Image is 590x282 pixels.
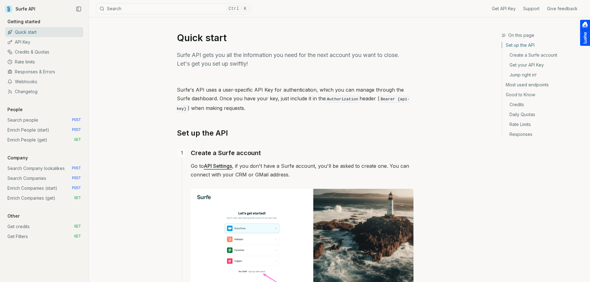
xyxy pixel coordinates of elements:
[502,42,585,50] a: Set up the API
[226,5,241,12] kbd: Ctrl
[5,77,83,87] a: Webhooks
[5,57,83,67] a: Rate limits
[72,128,81,132] span: POST
[96,3,251,14] button: SearchCtrlK
[5,183,83,193] a: Enrich Companies (start) POST
[5,106,25,113] p: People
[502,70,585,80] a: Jump right in!
[5,135,83,145] a: Enrich People (get) GET
[72,118,81,123] span: POST
[501,32,585,38] h3: On this page
[74,137,81,142] span: GET
[191,162,413,179] p: Go to , if you don't have a Surfe account, you'll be asked to create one. You can connect with yo...
[5,87,83,97] a: Changelog
[502,129,585,137] a: Responses
[5,4,35,14] a: Surfe API
[326,96,360,103] code: Authorization
[5,27,83,37] a: Quick start
[5,163,83,173] a: Search Company lookalikes POST
[5,213,22,219] p: Other
[502,100,585,110] a: Credits
[502,110,585,119] a: Daily Quotas
[5,19,43,25] p: Getting started
[204,163,232,169] a: API Settings
[177,51,413,68] p: Surfe API gets you all the information you need for the next account you want to close. Let's get...
[5,173,83,183] a: Search Companies POST
[492,6,516,12] a: Get API Key
[5,232,83,241] a: Get Filters GET
[5,193,83,203] a: Enrich Companies (get) GET
[5,37,83,47] a: API Key
[5,155,30,161] p: Company
[74,4,83,14] button: Collapse Sidebar
[502,90,585,100] a: Good to Know
[177,85,413,113] p: Surfe's API uses a user-specific API Key for authentication, which you can manage through the Sur...
[74,196,81,201] span: GET
[5,47,83,57] a: Credits & Quotas
[74,224,81,229] span: GET
[547,6,578,12] a: Give feedback
[242,5,249,12] kbd: K
[72,186,81,191] span: POST
[74,234,81,239] span: GET
[502,50,585,60] a: Create a Surfe account
[502,60,585,70] a: Get your API Key
[502,119,585,129] a: Rate Limits
[191,148,261,158] a: Create a Surfe account
[177,32,413,43] h1: Quick start
[5,222,83,232] a: Get credits GET
[523,6,540,12] a: Support
[5,115,83,125] a: Search people POST
[502,80,585,90] a: Most used endpoints
[72,176,81,181] span: POST
[5,125,83,135] a: Enrich People (start) POST
[5,67,83,77] a: Responses & Errors
[72,166,81,171] span: POST
[177,128,228,138] a: Set up the API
